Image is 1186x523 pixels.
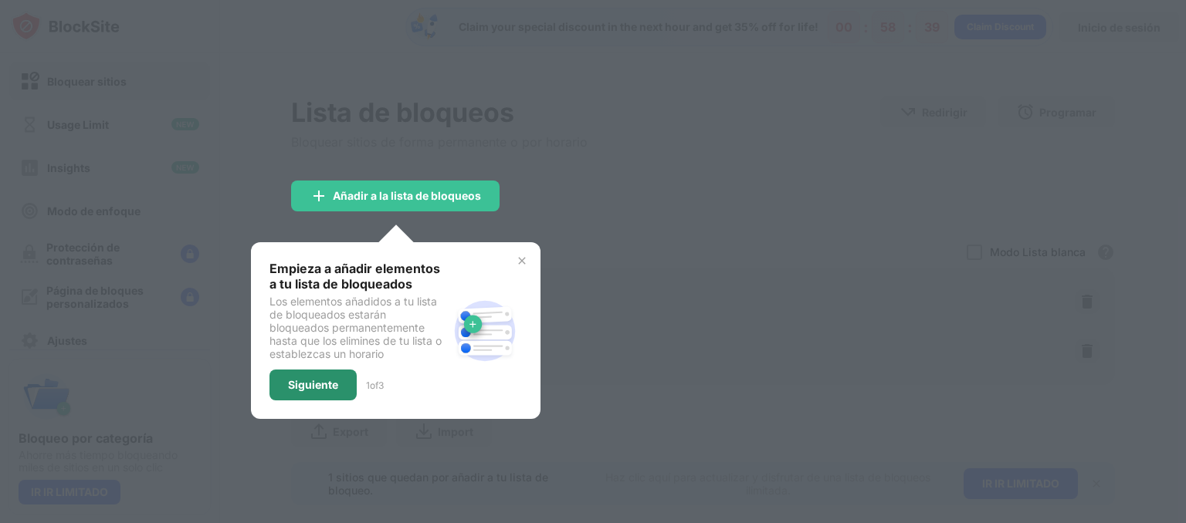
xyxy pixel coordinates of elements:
[333,190,481,202] div: Añadir a la lista de bloqueos
[288,379,338,391] div: Siguiente
[269,261,448,292] div: Empieza a añadir elementos a tu lista de bloqueados
[269,295,448,360] div: Los elementos añadidos a tu lista de bloqueados estarán bloqueados permanentemente hasta que los ...
[516,255,528,267] img: x-button.svg
[366,380,384,391] div: 1 of 3
[448,294,522,368] img: block-site.svg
